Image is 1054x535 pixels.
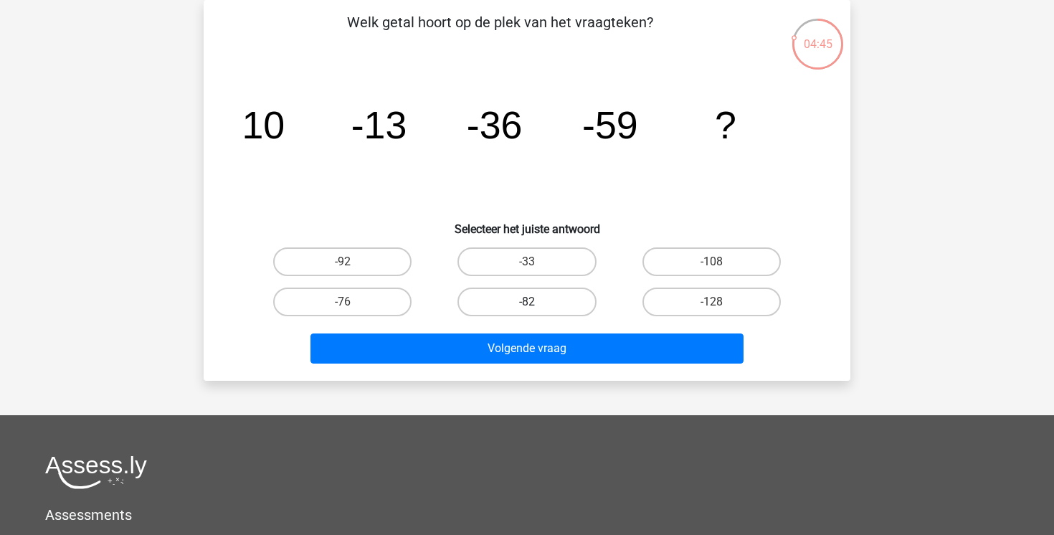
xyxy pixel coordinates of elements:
[273,288,412,316] label: -76
[582,103,638,146] tspan: -59
[457,288,596,316] label: -82
[791,17,845,53] div: 04:45
[457,247,596,276] label: -33
[642,288,781,316] label: -128
[45,506,1009,524] h5: Assessments
[227,211,827,236] h6: Selecteer het juiste antwoord
[642,247,781,276] label: -108
[351,103,407,146] tspan: -13
[227,11,774,55] p: Welk getal hoort op de plek van het vraagteken?
[45,455,147,489] img: Assessly logo
[715,103,736,146] tspan: ?
[310,333,744,364] button: Volgende vraag
[273,247,412,276] label: -92
[467,103,523,146] tspan: -36
[242,103,285,146] tspan: 10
